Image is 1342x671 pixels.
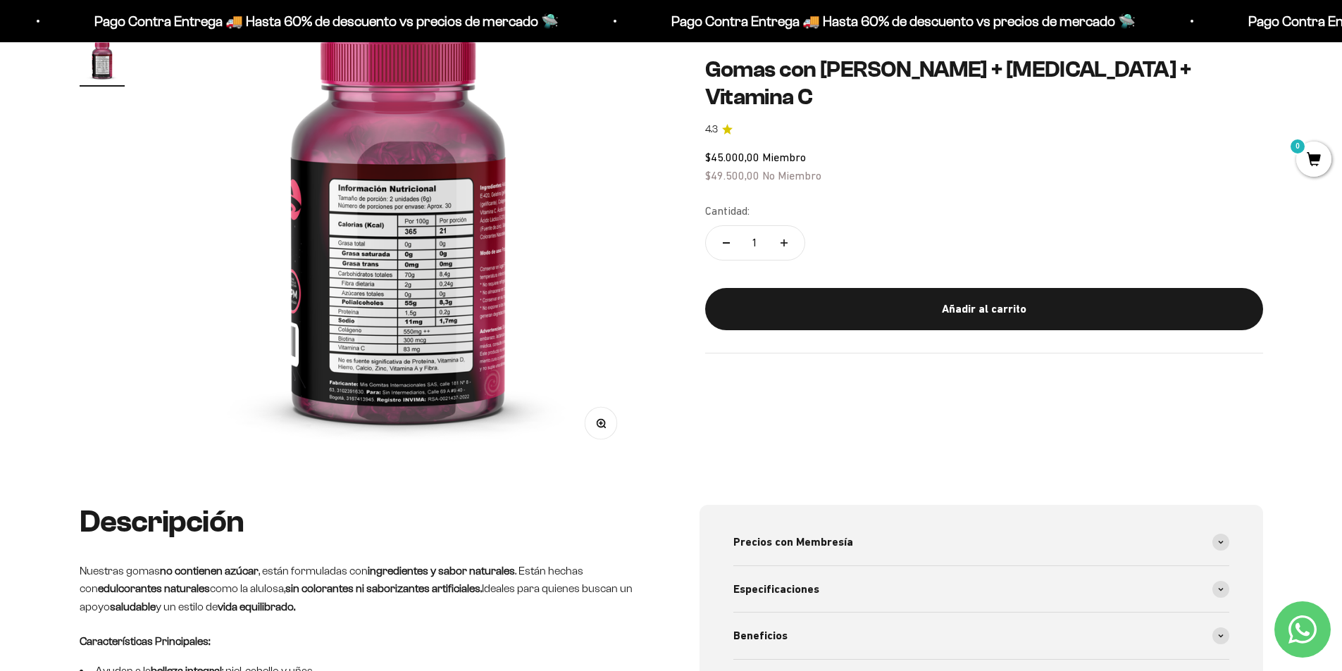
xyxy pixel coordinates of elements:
strong: saludable [110,601,156,613]
div: Un mejor precio [17,180,292,204]
div: Añadir al carrito [733,300,1235,318]
strong: sin colorantes ni saborizantes artificiales. [285,582,482,594]
p: ¿Qué te haría sentir más seguro de comprar este producto? [17,23,292,55]
p: Nuestras gomas , están formuladas con . Están hechas con como la alulosa, Ideales para quienes bu... [80,562,643,616]
span: Miembro [762,151,806,163]
mark: 0 [1289,138,1306,155]
strong: ingredientes y sabor naturales [368,565,515,577]
h2: Descripción [80,505,643,539]
strong: Características Principales: [80,635,210,647]
span: Beneficios [733,627,788,645]
button: Enviar [230,211,292,235]
span: Especificaciones [733,580,819,598]
p: Pago Contra Entrega 🚚 Hasta 60% de descuento vs precios de mercado 🛸 [671,10,1136,32]
div: Un video del producto [17,151,292,176]
button: Aumentar cantidad [764,226,804,260]
button: Ir al artículo 2 [80,37,125,87]
summary: Precios con Membresía [733,519,1229,565]
span: No Miembro [762,169,821,182]
p: Pago Contra Entrega 🚚 Hasta 60% de descuento vs precios de mercado 🛸 [94,10,559,32]
strong: vida equilibrado. [218,601,295,613]
button: Añadir al carrito [705,288,1263,330]
h1: Gomas con [PERSON_NAME] + [MEDICAL_DATA] + Vitamina C [705,56,1263,111]
a: 0 [1296,153,1331,168]
img: Gomas con Colageno + Biotina + Vitamina C [80,37,125,82]
span: Precios con Membresía [733,533,853,551]
summary: Beneficios [733,613,1229,659]
strong: no contienen azúcar [160,565,259,577]
button: Reducir cantidad [706,226,747,260]
div: Reseñas de otros clientes [17,95,292,120]
span: Enviar [231,211,290,235]
span: 4.3 [705,122,718,137]
label: Cantidad: [705,201,750,220]
span: $49.500,00 [705,169,759,182]
a: 4.34.3 de 5.0 estrellas [705,122,1263,137]
span: $45.000,00 [705,151,759,163]
summary: Especificaciones [733,566,1229,613]
div: Más información sobre los ingredientes [17,67,292,92]
strong: edulcorantes naturales [98,582,210,594]
div: Una promoción especial [17,123,292,148]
